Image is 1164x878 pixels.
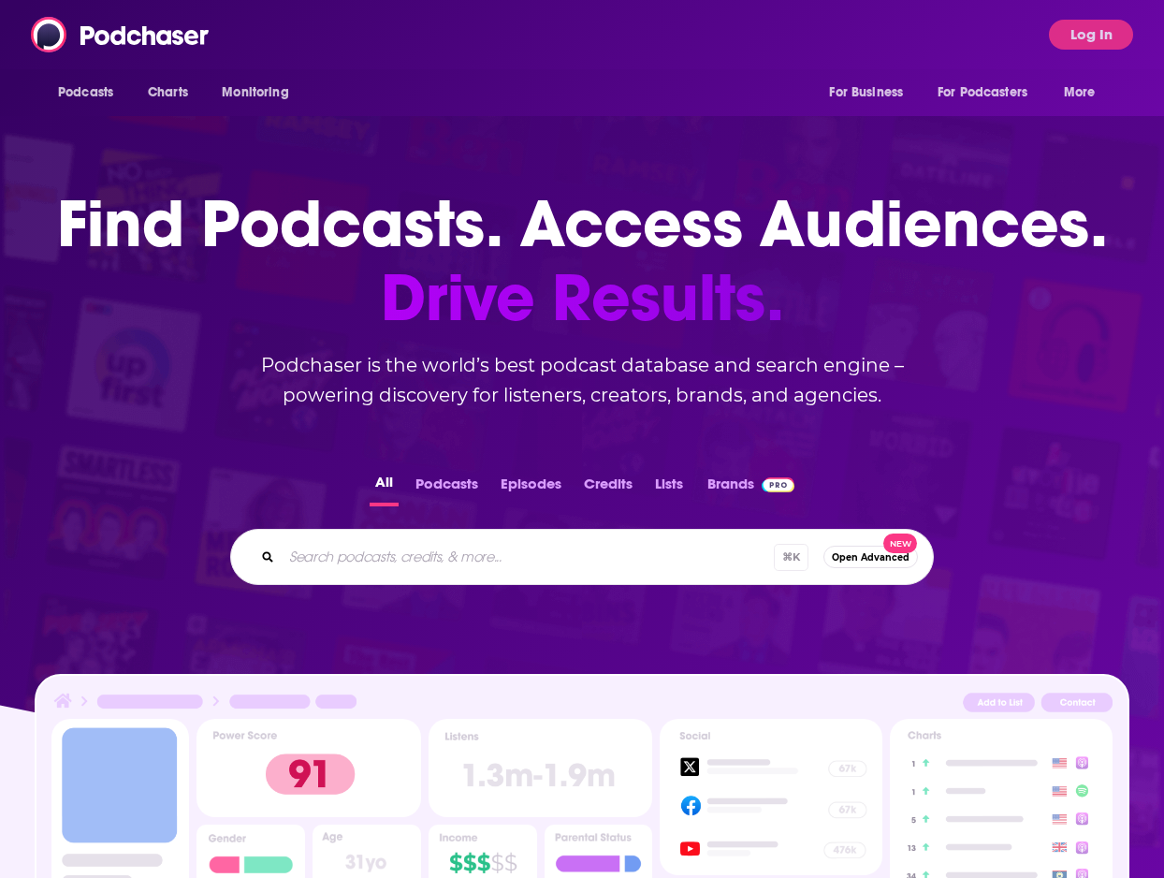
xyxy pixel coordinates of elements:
[816,75,926,110] button: open menu
[660,719,882,875] img: Podcast Socials
[649,470,689,506] button: Lists
[429,719,652,817] img: Podcast Insights Listens
[57,261,1108,335] span: Drive Results.
[938,80,1027,106] span: For Podcasters
[370,470,399,506] button: All
[1049,20,1133,50] button: Log In
[57,187,1108,335] h1: Find Podcasts. Access Audiences.
[832,552,909,563] span: Open Advanced
[230,529,934,585] div: Search podcasts, credits, & more...
[58,80,113,106] span: Podcasts
[1064,80,1096,106] span: More
[148,80,188,106] span: Charts
[823,546,918,568] button: Open AdvancedNew
[51,691,1112,718] img: Podcast Insights Header
[578,470,638,506] button: Credits
[410,470,484,506] button: Podcasts
[925,75,1055,110] button: open menu
[45,75,138,110] button: open menu
[136,75,199,110] a: Charts
[209,75,313,110] button: open menu
[208,350,956,410] h2: Podchaser is the world’s best podcast database and search engine – powering discovery for listene...
[495,470,567,506] button: Episodes
[829,80,903,106] span: For Business
[774,544,808,571] span: ⌘ K
[707,470,794,506] a: BrandsPodchaser Pro
[196,719,420,817] img: Podcast Insights Power score
[282,542,774,572] input: Search podcasts, credits, & more...
[222,80,288,106] span: Monitoring
[762,477,794,492] img: Podchaser Pro
[883,534,917,553] span: New
[1051,75,1119,110] button: open menu
[31,17,211,52] img: Podchaser - Follow, Share and Rate Podcasts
